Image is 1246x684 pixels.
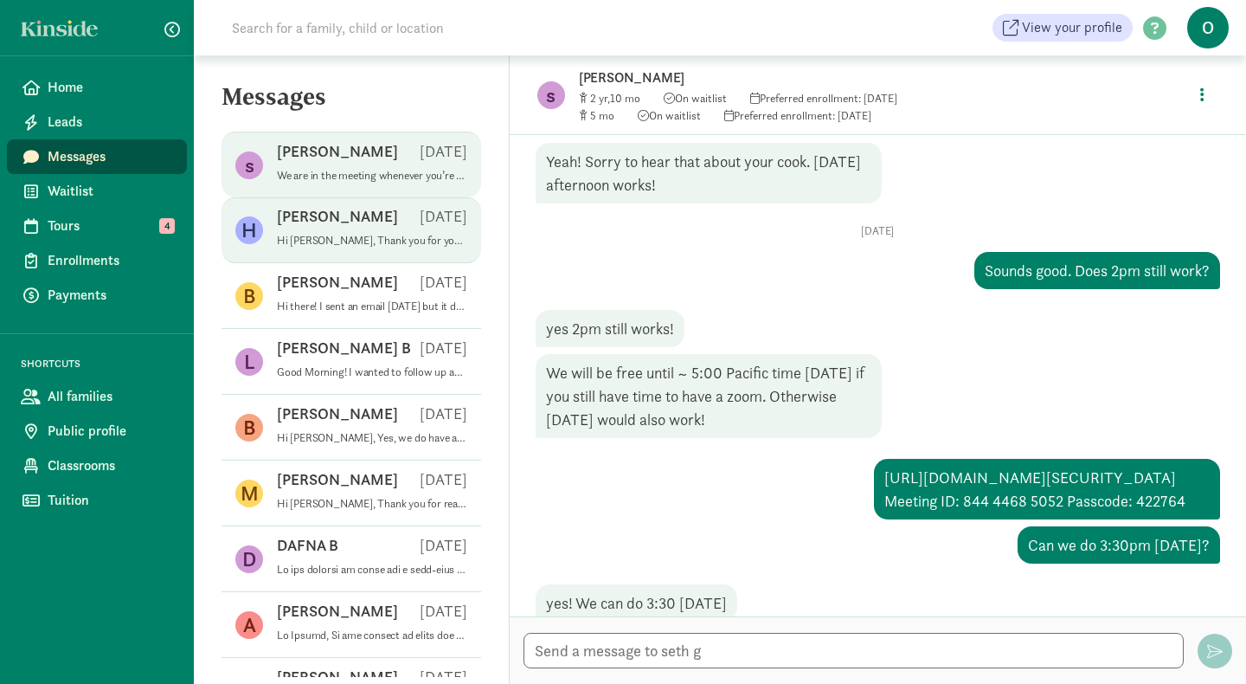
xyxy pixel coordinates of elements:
p: [DATE] [420,338,467,358]
span: Messages [48,146,173,167]
span: On waitlist [638,108,701,123]
span: Enrollments [48,250,173,271]
span: 2 [590,91,610,106]
span: Preferred enrollment: [DATE] [724,108,871,123]
span: 4 [159,218,175,234]
span: Preferred enrollment: [DATE] [750,91,897,106]
span: 10 [610,91,640,106]
p: [DATE] [420,272,467,293]
input: Search for a family, child or location [222,10,707,45]
figure: B [235,282,263,310]
p: [PERSON_NAME] [277,469,398,490]
span: Tours [48,216,173,236]
p: Hi [PERSON_NAME], Thank you for reaching out. Do you have time later [DATE] to talk more on the p... [277,497,467,511]
p: [DATE] [420,535,467,556]
p: [PERSON_NAME] [277,272,398,293]
a: Messages [7,139,187,174]
p: DAFNA B [277,535,338,556]
a: Public profile [7,414,187,448]
a: Home [7,70,187,105]
p: [PERSON_NAME] [277,601,398,622]
p: [DATE] [420,206,467,227]
div: Sounds good. Does 2pm still work? [974,252,1220,289]
span: Home [48,77,173,98]
span: Public profile [48,421,173,442]
figure: s [537,81,565,109]
a: View your profile [992,14,1133,42]
figure: B [235,414,263,442]
span: All families [48,386,173,407]
p: [PERSON_NAME] B [277,338,411,358]
div: We will be free until ~ 5:00 Pacific time [DATE] if you still have time to have a zoom. Otherwise... [536,354,882,438]
span: 5 [590,108,614,123]
p: [DATE] [420,403,467,424]
span: Payments [48,285,173,306]
p: Lo Ipsumd, Si ame consect ad elits doe t inci-utla etdol mag aliq en adm Veniam Quisnos exer ull ... [277,629,467,642]
a: Classrooms [7,448,187,483]
a: All families [7,379,187,414]
figure: H [235,216,263,244]
div: [URL][DOMAIN_NAME][SECURITY_DATA] Meeting ID: 844 4468 5052 Passcode: 422764 [874,459,1220,519]
div: yes! We can do 3:30 [DATE] [536,584,737,622]
p: [PERSON_NAME] [277,141,398,162]
a: Tuition [7,483,187,518]
span: On waitlist [664,91,727,106]
figure: D [235,545,263,573]
span: View your profile [1022,17,1122,38]
span: Classrooms [48,455,173,476]
p: [DATE] [536,224,1220,238]
span: Leads [48,112,173,132]
h5: Messages [194,83,509,125]
span: Tuition [48,490,173,511]
p: [PERSON_NAME] [579,66,1124,90]
p: Hi [PERSON_NAME], Yes, we do have a spot available for 4 weeks for your [DEMOGRAPHIC_DATA]. Would... [277,431,467,445]
div: yes 2pm still works! [536,310,684,347]
p: [DATE] [420,141,467,162]
p: Hi there! I sent an email [DATE] but it dawned on me that all of our communications have been thr... [277,300,467,313]
p: Good Morning! I wanted to follow up as we received your waitlist application. I will also email y... [277,365,467,379]
figure: M [235,480,263,507]
p: [PERSON_NAME] [277,206,398,227]
figure: A [235,611,263,639]
a: Waitlist [7,174,187,209]
figure: s [235,152,263,179]
div: Can we do 3:30pm [DATE]? [1018,526,1220,564]
p: [PERSON_NAME] [277,403,398,424]
p: Hi [PERSON_NAME], Thank you for your interest in Our Beginning School as a potential partner in y... [277,234,467,248]
a: Leads [7,105,187,139]
a: Payments [7,278,187,313]
a: Tours 4 [7,209,187,243]
span: Waitlist [48,181,173,202]
p: [DATE] [420,601,467,622]
p: Lo ips dolorsi am conse adi e sedd-eius tempo inc utla et dol Magnaa Enimadm veni qui nostru ex u... [277,563,467,577]
p: [DATE] [420,469,467,490]
a: Enrollments [7,243,187,278]
p: We are in the meeting whenever you’re ready! [277,169,467,183]
span: O [1187,7,1229,48]
div: Yeah! Sorry to hear that about your cook. [DATE] afternoon works! [536,143,882,203]
figure: L [235,348,263,376]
